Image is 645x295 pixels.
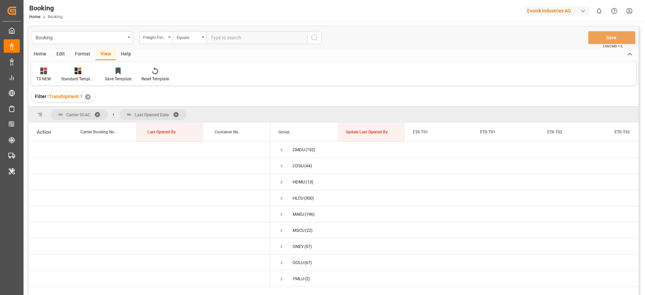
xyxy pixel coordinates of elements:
[588,31,635,44] button: Save
[293,158,304,174] div: COSU
[307,31,321,44] button: search button
[49,94,83,99] span: Transhipment 1
[305,223,313,238] span: (22)
[293,142,305,158] div: CMDU
[80,130,115,134] span: Carrier Booking No.
[36,76,51,82] div: TS NEW
[304,239,312,254] span: (57)
[135,112,169,117] span: Last Opened Date
[305,142,315,158] span: (152)
[278,130,290,134] span: Group
[95,49,116,60] div: View
[207,31,307,44] input: Type to search
[85,94,91,100] div: ✕
[141,76,169,82] div: Reset Template
[66,112,90,117] span: Carrier SCAC
[29,206,270,222] div: Press SPACE to select this row.
[293,223,304,238] div: MSCU
[29,158,270,174] div: Press SPACE to select this row.
[32,31,133,44] button: open menu
[304,255,312,270] span: (67)
[215,130,239,134] span: Container No.
[35,94,49,99] span: Filter :
[293,191,303,206] div: HLCU
[614,130,630,134] span: ETD TS2
[29,14,40,19] a: Home
[306,174,313,190] span: (13)
[29,190,270,206] div: Press SPACE to select this row.
[29,49,51,60] div: Home
[116,49,136,60] div: Help
[346,130,388,134] span: Update Last Opened By
[305,207,315,222] span: (196)
[70,49,95,60] div: Format
[524,6,589,16] div: Evonik Industries AG
[143,33,166,41] div: Freight Forwarder's Reference No.
[29,255,270,271] div: Press SPACE to select this row.
[37,129,51,135] div: Action
[607,3,622,18] button: Help Center
[29,239,270,255] div: Press SPACE to select this row.
[61,76,95,82] div: Standard Templates
[29,142,270,158] div: Press SPACE to select this row.
[177,33,200,41] div: Equals
[293,255,304,270] div: OOLU
[29,174,270,190] div: Press SPACE to select this row.
[293,271,304,287] div: YMLU
[29,271,270,287] div: Press SPACE to select this row.
[293,239,304,254] div: ONEY
[413,130,428,134] span: ETA TS1
[147,130,176,134] span: Last Opened By
[36,33,125,41] div: Booking
[293,207,304,222] div: MAEU
[480,130,496,134] span: ETD TS1
[293,174,305,190] div: HDMU
[139,31,173,44] button: open menu
[603,44,622,49] span: Ctrl/CMD + S
[305,271,310,287] span: (2)
[304,191,314,206] span: (300)
[29,222,270,239] div: Press SPACE to select this row.
[547,130,562,134] span: ETA TS2
[592,3,607,18] button: show 0 new notifications
[105,76,131,82] div: Save Template
[51,49,70,60] div: Edit
[29,3,62,13] div: Booking
[304,158,312,174] span: (44)
[173,31,207,44] button: open menu
[524,4,592,17] button: Evonik Industries AG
